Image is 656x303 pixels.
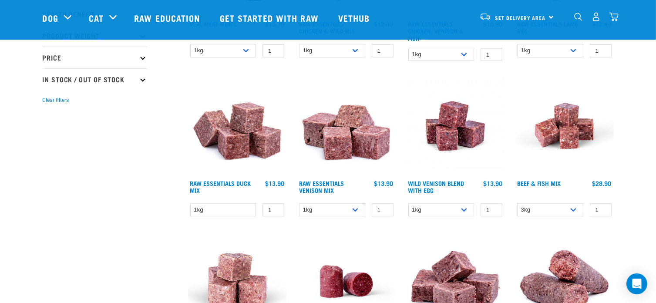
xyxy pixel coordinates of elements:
input: 1 [590,203,612,217]
input: 1 [590,44,612,57]
div: Open Intercom Messenger [626,273,647,294]
input: 1 [372,44,394,57]
img: Venison Egg 1616 [406,77,505,175]
img: ?1041 RE Lamb Mix 01 [188,77,287,175]
button: Clear filters [43,96,69,104]
div: $28.90 [592,180,612,187]
input: 1 [481,48,502,61]
a: Cat [89,11,104,24]
a: Vethub [330,0,381,35]
p: In Stock / Out Of Stock [43,68,147,90]
img: home-icon@2x.png [609,12,619,21]
a: Raw Essentials Venison Mix [299,182,344,192]
input: 1 [262,203,284,217]
div: $13.90 [265,180,284,187]
img: 1113 RE Venison Mix 01 [297,77,396,175]
div: $13.90 [483,180,502,187]
img: van-moving.png [479,13,491,20]
div: $13.90 [374,180,394,187]
span: Set Delivery Area [495,16,546,19]
a: Beef & Fish Mix [517,182,561,185]
p: Price [43,47,147,68]
input: 1 [481,203,502,217]
a: Raw Essentials Duck Mix [190,182,251,192]
a: Wild Venison Blend with Egg [408,182,464,192]
img: home-icon-1@2x.png [574,13,582,21]
a: Get started with Raw [211,0,330,35]
input: 1 [262,44,284,57]
img: user.png [592,12,601,21]
a: Dog [43,11,58,24]
a: Raw Education [125,0,211,35]
img: Beef Mackerel 1 [515,77,614,175]
input: 1 [372,203,394,217]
